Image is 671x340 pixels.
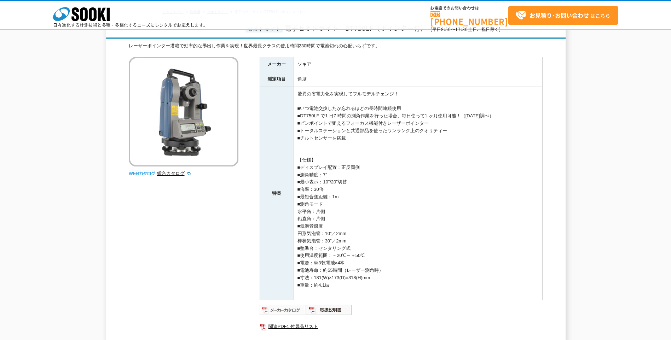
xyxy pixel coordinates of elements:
[430,26,501,33] span: (平日 ～ 土日、祝日除く)
[455,26,468,33] span: 17:30
[129,57,238,166] img: 電子セオドライト DT750LF（ポインター付）
[129,170,155,177] img: webカタログ
[294,57,542,72] td: ソキア
[294,87,542,300] td: 驚異の省電力化を実現してフルモデルチェンジ！ ■いつ電池交換したか忘れるほどの長時間連続使用 ■DT750LF で1 日7 時間の測角作業を行った場合、毎日使って1 ヶ月使用可能！（[DATE]...
[129,42,543,50] div: レーザーポインター搭載で効率的な墨出し作業を実現！世界最長クラスの使用時間230時間で電池切れの心配いらずです。
[260,72,294,87] th: 測定項目
[430,11,508,25] a: [PHONE_NUMBER]
[260,87,294,300] th: 特長
[157,171,192,176] a: 総合カタログ
[430,6,508,10] span: お電話でのお問い合わせは
[508,6,618,25] a: お見積り･お問い合わせはこちら
[260,309,306,314] a: メーカーカタログ
[260,57,294,72] th: メーカー
[260,322,543,331] a: 関連PDF1 付属品リスト
[306,304,352,316] img: 取扱説明書
[530,11,589,19] strong: お見積り･お問い合わせ
[53,23,208,27] p: 日々進化する計測技術と多種・多様化するニーズにレンタルでお応えします。
[294,72,542,87] td: 角度
[515,10,610,21] span: はこちら
[306,309,352,314] a: 取扱説明書
[260,304,306,316] img: メーカーカタログ
[441,26,451,33] span: 8:50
